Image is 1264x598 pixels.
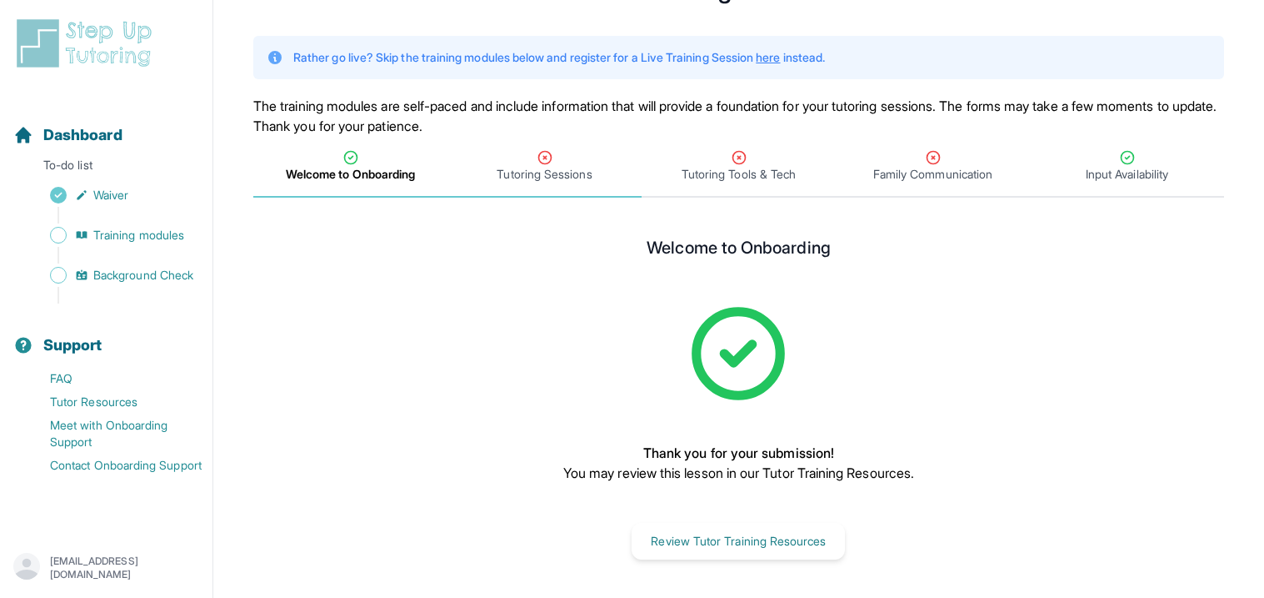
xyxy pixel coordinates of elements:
button: [EMAIL_ADDRESS][DOMAIN_NAME] [13,553,199,583]
span: Support [43,334,102,357]
p: You may review this lesson in our Tutor Training Resources. [563,463,914,483]
span: Tutoring Sessions [497,166,592,183]
a: Meet with Onboarding Support [13,414,212,454]
a: Contact Onboarding Support [13,454,212,477]
nav: Tabs [253,136,1224,198]
span: Dashboard [43,123,122,147]
a: Waiver [13,183,212,207]
a: Training modules [13,224,212,247]
h2: Welcome to Onboarding [647,238,830,264]
a: FAQ [13,367,212,390]
a: here [756,50,780,64]
a: Review Tutor Training Resources [632,532,845,549]
span: Tutoring Tools & Tech [682,166,796,183]
img: logo [13,17,162,70]
span: Family Communication [873,166,992,183]
a: Dashboard [13,123,122,147]
p: [EMAIL_ADDRESS][DOMAIN_NAME] [50,555,199,581]
button: Review Tutor Training Resources [632,523,845,560]
span: Background Check [93,267,193,284]
button: Support [7,307,206,364]
span: Welcome to Onboarding [286,166,415,183]
a: Background Check [13,264,212,287]
p: To-do list [7,157,206,180]
p: The training modules are self-paced and include information that will provide a foundation for yo... [253,96,1224,136]
p: Thank you for your submission! [563,443,914,463]
p: Rather go live? Skip the training modules below and register for a Live Training Session instead. [293,49,825,66]
a: Tutor Resources [13,390,212,414]
span: Training modules [93,227,184,244]
button: Dashboard [7,97,206,153]
span: Input Availability [1086,166,1168,183]
span: Waiver [93,187,128,204]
